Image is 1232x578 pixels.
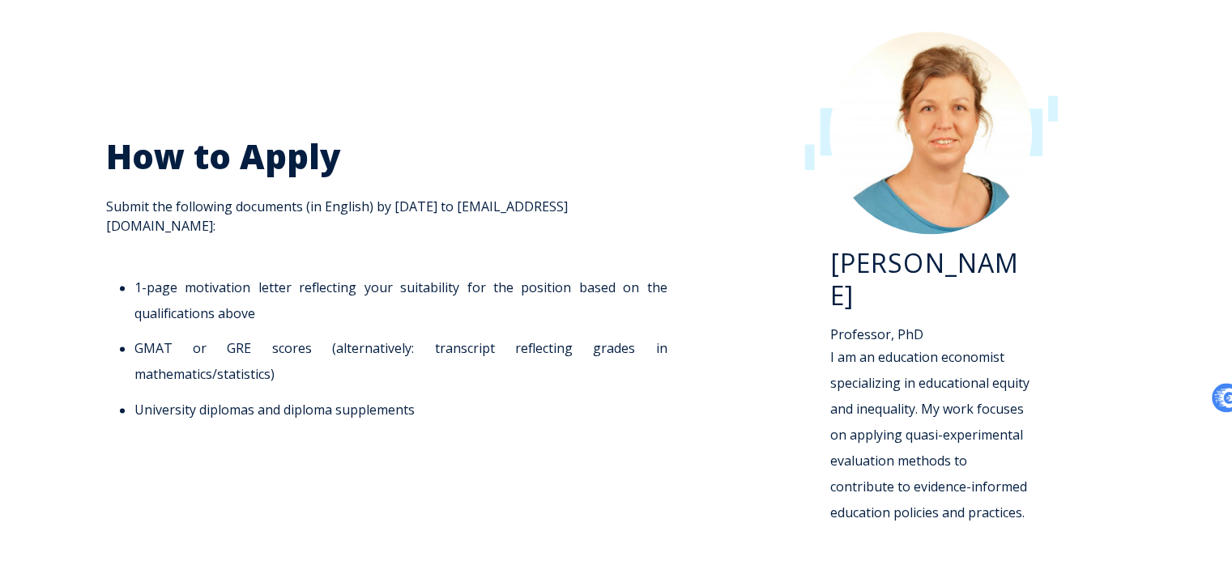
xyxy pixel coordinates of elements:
[106,135,676,423] span: Submit the following documents (in English) by [DATE] to [EMAIL_ADDRESS][DOMAIN_NAME]:
[134,335,667,387] li: GMAT or GRE scores (alternatively: transcript reflecting grades in mathematics/statistics)
[134,274,667,326] li: 1-page motivation letter reflecting your suitability for the position based on the qualifications...
[829,32,1032,234] img: _MG_9026_edited
[829,348,1029,521] span: I am an education economist specializing in educational equity and inequality. My work focuses on...
[134,397,667,423] li: University diplomas and diploma supplements
[106,135,676,178] h2: How to Apply
[829,247,1032,312] h3: [PERSON_NAME]
[829,325,1032,344] div: Professor, PhD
